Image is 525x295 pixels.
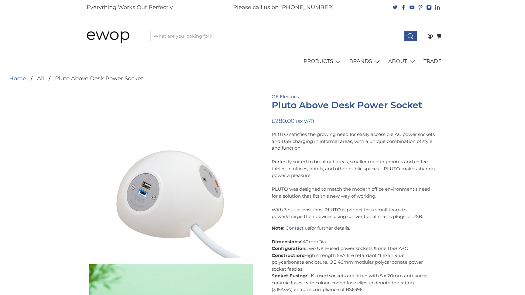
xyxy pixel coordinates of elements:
[310,225,350,231] span: for further details.
[272,94,299,99] a: OE Electrics
[296,118,314,124] small: (ex VAT)
[272,239,301,245] strong: Dimensions:
[9,76,26,81] a: Home
[37,76,44,81] a: All
[89,93,253,258] a: OE Electrics Office Pluto Above Desk Power Socket Satin White
[44,76,143,81] li: Pluto Above Desk Power Socket
[346,53,385,70] a: BRANDS
[272,252,304,258] strong: Construction:
[272,117,294,124] span: £280.00
[9,76,143,81] nav: breadcrumbs
[272,100,436,110] h1: Pluto Above Desk Power Socket
[80,53,445,70] nav: main navigation
[272,225,284,231] strong: Note:
[272,273,307,279] strong: Socket Fusing:
[87,3,173,12] p: Everything Works Out Perfectly
[420,53,445,70] a: TRADE
[272,245,307,251] strong: Configuration:
[286,225,310,231] a: Contact us
[300,53,346,70] a: PRODUCTS
[150,31,404,41] input: What are you looking for?
[385,53,420,70] a: ABOUT
[272,131,436,220] p: PLUTO satisfies the growing need for easily accessible AC power sockets and USB charging in infor...
[233,3,334,12] p: Please call us on [PHONE_NUMBER]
